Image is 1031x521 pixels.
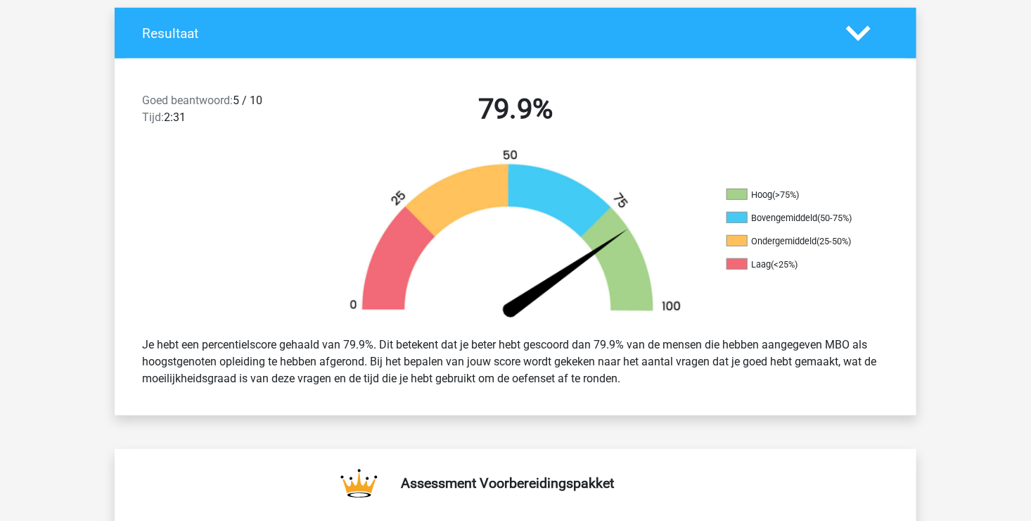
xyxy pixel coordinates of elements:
div: (25-50%) [817,236,851,246]
div: (<25%) [771,259,798,270]
li: Bovengemiddeld [726,212,867,225]
span: Tijd: [142,111,164,124]
div: (50-75%) [817,213,852,223]
div: (>75%) [772,189,799,200]
div: 5 / 10 2:31 [132,92,324,132]
span: Goed beantwoord: [142,94,233,107]
div: Je hebt een percentielscore gehaald van 79.9%. Dit betekent dat je beter hebt gescoord dan 79.9% ... [132,331,899,393]
li: Laag [726,258,867,271]
img: 80.91bf0ee05a10.png [326,149,705,325]
li: Ondergemiddeld [726,235,867,248]
h4: Resultaat [142,25,825,42]
li: Hoog [726,189,867,201]
h2: 79.9% [334,92,697,126]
